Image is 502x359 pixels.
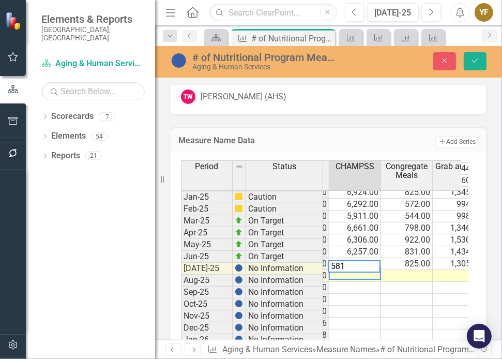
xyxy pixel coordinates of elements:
td: On Target [246,239,323,251]
td: No Information [246,310,323,322]
td: Caution [246,191,323,203]
td: Jan-25 [181,191,233,203]
span: CHAMPSS [336,162,374,171]
button: [DATE]-25 [367,3,419,22]
img: cBAA0RP0Y6D5n+AAAAAElFTkSuQmCC [235,204,243,213]
img: No Information [171,52,187,69]
td: 825.00 [381,258,433,270]
a: Aging & Human Services [222,345,312,354]
td: 544.00 [381,211,433,222]
span: Period [195,162,219,171]
a: Elements [51,130,86,142]
div: TW [181,89,195,104]
td: No Information [246,298,323,310]
td: 6,292.00 [329,199,381,211]
td: May-25 [181,239,233,251]
small: [GEOGRAPHIC_DATA], [GEOGRAPHIC_DATA] [41,25,145,42]
td: 1,434.00 [433,246,484,258]
span: Congregate Meals [383,162,430,180]
td: 831.00 [381,246,433,258]
img: BgCOk07PiH71IgAAAABJRU5ErkJggg== [235,276,243,284]
td: Dec-25 [181,322,233,334]
a: Scorecards [51,111,94,123]
td: No Information [246,322,323,334]
div: [DATE]-25 [371,7,415,19]
input: Search Below... [41,82,145,100]
img: BgCOk07PiH71IgAAAABJRU5ErkJggg== [235,288,243,296]
td: 5,882.00 [329,258,381,270]
div: # of Nutritional Program Meals Provided [192,52,337,63]
td: Apr-25 [181,227,233,239]
td: 798.00 [381,222,433,234]
td: 1,345.00 [433,187,484,199]
div: » » [207,344,476,356]
td: On Target [246,251,323,263]
td: Jun-25 [181,251,233,263]
td: 6,257.00 [329,246,381,258]
div: # of Nutritional Program Meals Provided [251,32,332,45]
div: Open Intercom Messenger [467,324,492,349]
div: 7 [99,112,115,121]
div: Aging & Human Services [192,63,337,71]
td: On Target [246,227,323,239]
td: On Target [246,215,323,227]
img: zOikAAAAAElFTkSuQmCC [235,252,243,260]
td: Mar-25 [181,215,233,227]
img: BgCOk07PiH71IgAAAABJRU5ErkJggg== [235,311,243,320]
div: [PERSON_NAME] (AHS) [201,91,286,103]
img: BgCOk07PiH71IgAAAABJRU5ErkJggg== [235,300,243,308]
div: 54 [91,132,108,141]
div: 21 [85,152,102,160]
td: 6,306.00 [329,234,381,246]
img: zOikAAAAAElFTkSuQmCC [235,216,243,225]
td: 825.00 [381,187,433,199]
td: Sep-25 [181,287,233,298]
td: 998.00 [433,211,484,222]
td: 6,661.00 [329,222,381,234]
span: Grab and Go [435,162,481,171]
td: 1,305.00 [433,258,484,270]
td: No Information [246,287,323,298]
td: Nov-25 [181,310,233,322]
td: [DATE]-25 [181,263,233,275]
span: Elements & Reports [41,13,145,25]
button: Add Series [435,136,479,147]
td: Caution [246,203,323,215]
td: Oct-25 [181,298,233,310]
td: No Information [246,334,323,346]
td: 1,530.00 [433,234,484,246]
td: Jan-26 [181,334,233,346]
span: Status [272,162,296,171]
img: cBAA0RP0Y6D5n+AAAAAElFTkSuQmCC [235,192,243,201]
img: 8DAGhfEEPCf229AAAAAElFTkSuQmCC [235,162,244,171]
td: 922.00 [381,234,433,246]
td: No Information [246,263,323,275]
img: zOikAAAAAElFTkSuQmCC [235,240,243,248]
td: 1,346.00 [433,222,484,234]
button: YF [475,3,493,22]
img: ClearPoint Strategy [5,12,23,30]
a: Reports [51,150,80,162]
td: No Information [246,275,323,287]
h3: Measure Name Data [178,136,370,145]
a: Measure Names [316,345,376,354]
img: BgCOk07PiH71IgAAAABJRU5ErkJggg== [235,335,243,343]
td: 572.00 [381,199,433,211]
img: zOikAAAAAElFTkSuQmCC [235,228,243,236]
td: Feb-25 [181,203,233,215]
td: 6,924.00 [329,187,381,199]
td: 5,911.00 [329,211,381,222]
td: 994.00 [433,199,484,211]
input: Search ClearPoint... [209,4,337,22]
img: BgCOk07PiH71IgAAAABJRU5ErkJggg== [235,264,243,272]
img: BgCOk07PiH71IgAAAABJRU5ErkJggg== [235,323,243,332]
a: Aging & Human Services [41,58,145,70]
td: Aug-25 [181,275,233,287]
